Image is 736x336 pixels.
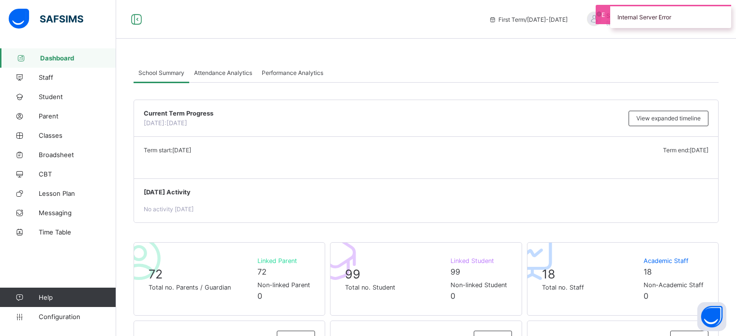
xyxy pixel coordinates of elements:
span: Broadsheet [39,151,116,159]
span: School Summary [138,69,184,76]
span: 72 [257,267,267,277]
span: Academic Staff [644,257,704,264]
span: Current Term Progress [144,110,624,117]
span: Dashboard [40,54,116,62]
button: Open asap [697,302,726,331]
span: Total no. Student [345,284,445,291]
span: 18 [644,267,652,277]
span: 72 [149,267,163,281]
span: Staff [39,73,116,81]
span: Non-Academic Staff [644,281,704,289]
span: Parent [39,112,116,120]
span: View expanded timeline [636,115,701,122]
span: Help [39,293,116,301]
span: CBT [39,170,116,178]
span: Student [39,93,116,101]
span: 0 [257,291,262,301]
span: Linked Student [451,257,507,264]
span: Non-linked Parent [257,281,310,289]
span: 0 [451,291,455,301]
div: Internal Server Error [610,5,731,28]
span: 0 [644,291,648,301]
span: session/term information [489,16,568,23]
span: [DATE]: [DATE] [144,119,187,127]
span: 18 [542,267,555,281]
span: Linked Parent [257,257,310,264]
span: Attendance Analytics [194,69,252,76]
span: Performance Analytics [262,69,323,76]
span: Classes [39,131,116,139]
div: SaidKHAMIS [577,12,713,28]
span: 99 [451,267,460,277]
span: Total no. Parents / Guardian [149,284,253,291]
span: Term end: [DATE] [663,146,708,154]
span: Total no. Staff [542,284,639,291]
span: Configuration [39,313,116,321]
span: 99 [345,267,360,281]
span: No activity [DATE] [144,205,194,213]
span: Lesson Plan [39,190,116,197]
span: Term start: [DATE] [144,146,191,154]
span: Messaging [39,209,116,217]
span: Time Table [39,228,116,236]
img: safsims [9,9,83,29]
span: Non-linked Student [451,281,507,289]
span: [DATE] Activity [144,189,708,196]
